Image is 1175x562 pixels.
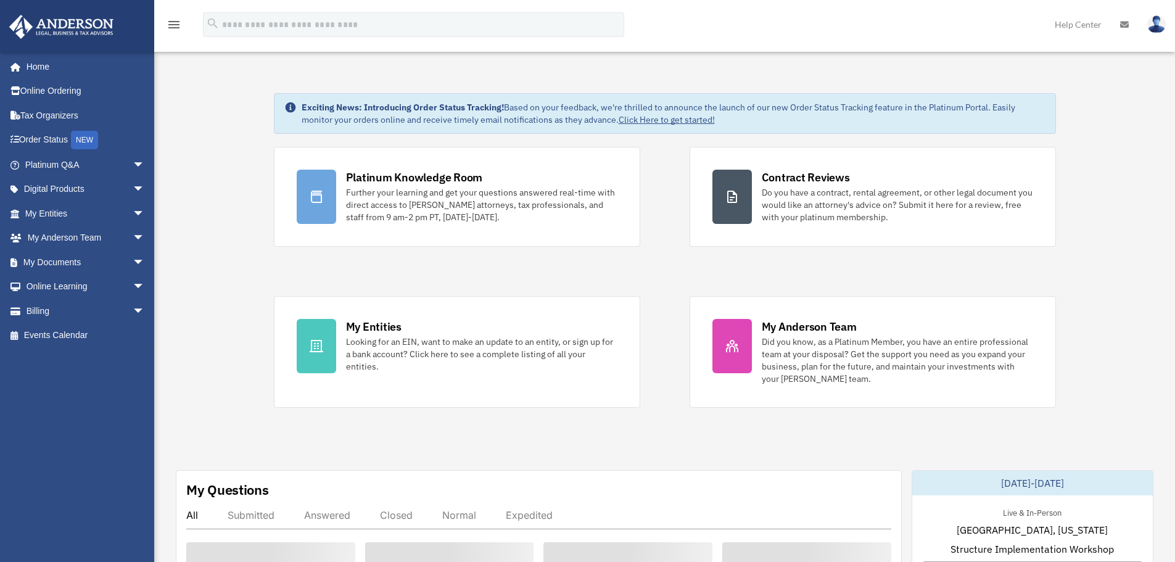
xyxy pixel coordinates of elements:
div: Contract Reviews [762,170,850,185]
a: My Entities Looking for an EIN, want to make an update to an entity, or sign up for a bank accoun... [274,296,640,408]
a: Billingarrow_drop_down [9,299,163,323]
strong: Exciting News: Introducing Order Status Tracking! [302,102,504,113]
div: All [186,509,198,521]
img: User Pic [1147,15,1166,33]
a: Platinum Q&Aarrow_drop_down [9,152,163,177]
div: Answered [304,509,350,521]
span: arrow_drop_down [133,177,157,202]
a: Tax Organizers [9,103,163,128]
a: Contract Reviews Do you have a contract, rental agreement, or other legal document you would like... [690,147,1056,247]
a: Events Calendar [9,323,163,348]
div: Based on your feedback, we're thrilled to announce the launch of our new Order Status Tracking fe... [302,101,1045,126]
div: Further your learning and get your questions answered real-time with direct access to [PERSON_NAM... [346,186,617,223]
span: arrow_drop_down [133,201,157,226]
span: arrow_drop_down [133,299,157,324]
a: menu [167,22,181,32]
div: Live & In-Person [993,505,1071,518]
div: Normal [442,509,476,521]
a: Online Ordering [9,79,163,104]
a: Home [9,54,157,79]
div: [DATE]-[DATE] [912,471,1153,495]
div: NEW [71,131,98,149]
a: Order StatusNEW [9,128,163,153]
div: Closed [380,509,413,521]
span: Structure Implementation Workshop [950,542,1114,556]
div: My Anderson Team [762,319,857,334]
a: My Entitiesarrow_drop_down [9,201,163,226]
span: arrow_drop_down [133,250,157,275]
div: Do you have a contract, rental agreement, or other legal document you would like an attorney's ad... [762,186,1033,223]
a: Online Learningarrow_drop_down [9,275,163,299]
div: Did you know, as a Platinum Member, you have an entire professional team at your disposal? Get th... [762,336,1033,385]
div: Looking for an EIN, want to make an update to an entity, or sign up for a bank account? Click her... [346,336,617,373]
a: Click Here to get started! [619,114,715,125]
div: My Questions [186,481,269,499]
a: My Anderson Team Did you know, as a Platinum Member, you have an entire professional team at your... [690,296,1056,408]
span: [GEOGRAPHIC_DATA], [US_STATE] [957,523,1108,537]
div: Expedited [506,509,553,521]
img: Anderson Advisors Platinum Portal [6,15,117,39]
i: menu [167,17,181,32]
span: arrow_drop_down [133,275,157,300]
span: arrow_drop_down [133,226,157,251]
div: Submitted [228,509,274,521]
div: Platinum Knowledge Room [346,170,483,185]
i: search [206,17,220,30]
span: arrow_drop_down [133,152,157,178]
a: My Documentsarrow_drop_down [9,250,163,275]
a: My Anderson Teamarrow_drop_down [9,226,163,250]
a: Platinum Knowledge Room Further your learning and get your questions answered real-time with dire... [274,147,640,247]
div: My Entities [346,319,402,334]
a: Digital Productsarrow_drop_down [9,177,163,202]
